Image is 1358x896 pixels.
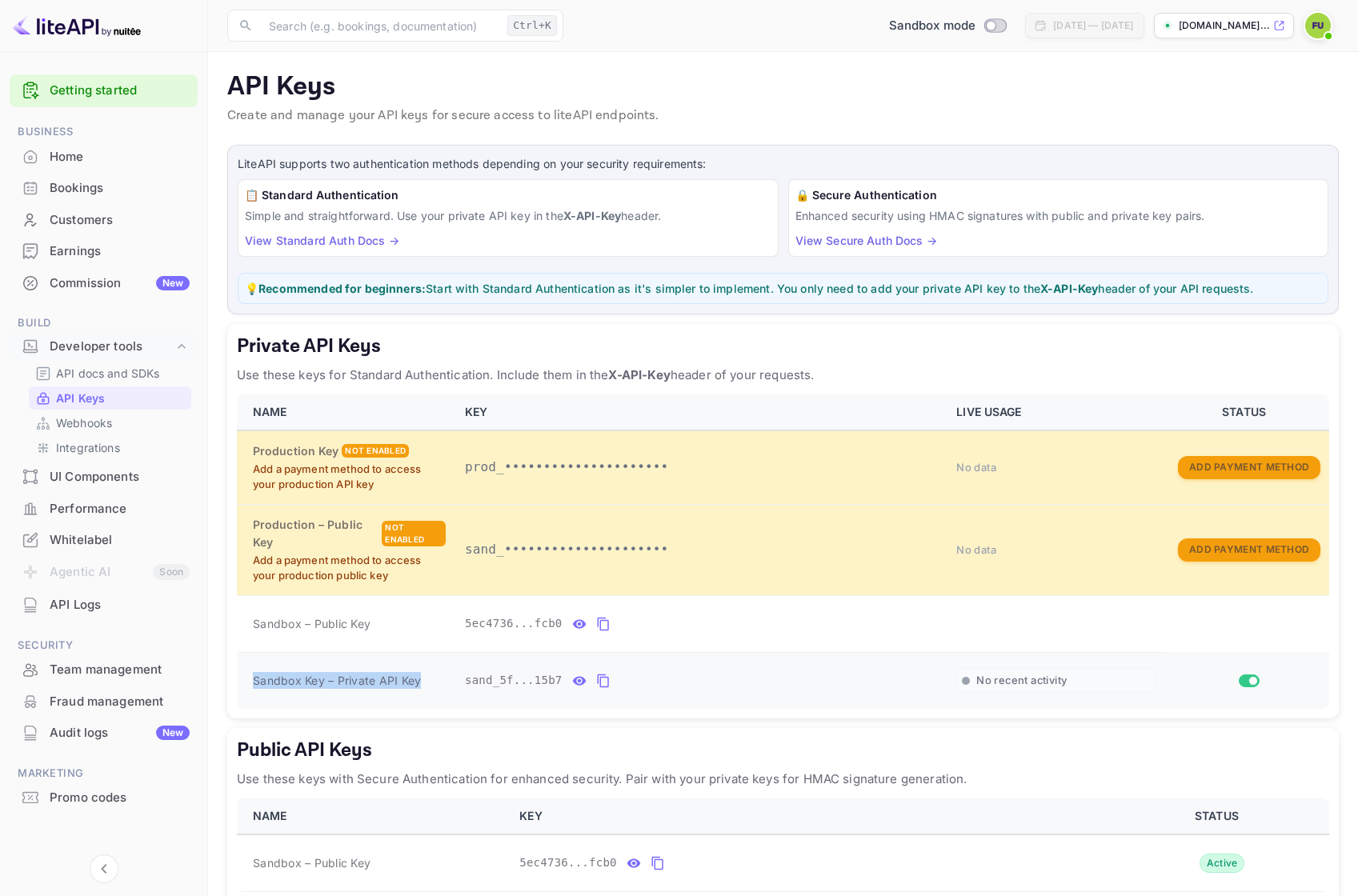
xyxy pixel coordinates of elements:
[1200,854,1245,873] div: Active
[35,439,185,456] a: Integrations
[10,686,198,718] div: Fraud management
[29,362,191,385] div: API docs and SDKs
[253,674,421,687] span: Sandbox Key – Private API Key
[10,494,198,523] a: Performance
[50,274,190,293] div: Commission
[10,173,198,202] a: Bookings
[35,365,185,382] a: API docs and SDKs
[1179,18,1270,33] p: [DOMAIN_NAME]...
[90,854,118,883] button: Collapse navigation
[238,155,1328,173] p: LiteAPI supports two authentication methods depending on your security requirements:
[227,106,1339,126] p: Create and manage your API keys for secure access to liteAPI endpoints.
[10,123,198,141] span: Business
[13,13,141,38] img: LiteAPI logo
[253,615,371,632] span: Sandbox – Public Key
[465,615,563,632] span: 5ec4736...fcb0
[1111,798,1329,834] th: STATUS
[10,142,198,171] a: Home
[253,516,379,551] h6: Production – Public Key
[795,207,1322,224] p: Enhanced security using HMAC signatures with public and private key pairs.
[510,798,1111,834] th: KEY
[237,334,1329,359] h5: Private API Keys
[10,654,198,684] a: Team management
[56,414,112,431] p: Webhooks
[35,414,185,431] a: Webhooks
[50,724,190,742] div: Audit logs
[237,770,1329,789] p: Use these keys with Secure Authentication for enhanced security. Pair with your private keys for ...
[50,148,190,166] div: Home
[245,207,771,224] p: Simple and straightforward. Use your private API key in the header.
[519,854,617,871] span: 5ec4736...fcb0
[50,338,174,356] div: Developer tools
[50,242,190,261] div: Earnings
[237,798,1329,892] table: public api keys table
[563,209,621,222] strong: X-API-Key
[956,543,996,556] span: No data
[10,314,198,332] span: Build
[795,234,937,247] a: View Secure Auth Docs →
[237,738,1329,763] h5: Public API Keys
[10,268,198,298] a: CommissionNew
[1040,282,1098,295] strong: X-API-Key
[10,142,198,173] div: Home
[1178,456,1320,479] button: Add Payment Method
[245,234,399,247] a: View Standard Auth Docs →
[10,462,198,493] div: UI Components
[56,390,105,406] p: API Keys
[156,276,190,290] div: New
[465,672,563,689] span: sand_5f...15b7
[10,236,198,267] div: Earnings
[50,468,190,486] div: UI Components
[56,365,160,382] p: API docs and SDKs
[465,458,937,477] p: prod_•••••••••••••••••••••
[253,442,338,460] h6: Production Key
[1178,459,1320,473] a: Add Payment Method
[889,17,976,35] span: Sandbox mode
[10,525,198,556] div: Whitelabel
[29,411,191,434] div: Webhooks
[10,236,198,266] a: Earnings
[976,674,1067,687] span: No recent activity
[245,280,1321,297] p: 💡 Start with Standard Authentication as it's simpler to implement. You only need to add your priv...
[10,686,198,716] a: Fraud management
[342,444,409,458] div: Not enabled
[10,718,198,749] div: Audit logsNew
[956,461,996,474] span: No data
[465,540,937,559] p: sand_•••••••••••••••••••••
[253,553,446,584] p: Add a payment method to access your production public key
[50,693,190,711] div: Fraud management
[237,394,455,430] th: NAME
[1053,18,1133,33] div: [DATE] — [DATE]
[1178,542,1320,555] a: Add Payment Method
[507,15,557,36] div: Ctrl+K
[10,765,198,782] span: Marketing
[50,179,190,198] div: Bookings
[253,854,371,871] span: Sandbox – Public Key
[10,525,198,554] a: Whitelabel
[29,436,191,459] div: Integrations
[50,661,190,679] div: Team management
[382,521,446,546] div: Not enabled
[50,596,190,614] div: API Logs
[50,211,190,230] div: Customers
[237,798,510,834] th: NAME
[795,186,1322,204] h6: 🔒 Secure Authentication
[10,654,198,686] div: Team management
[227,71,1339,103] p: API Keys
[10,637,198,654] span: Security
[50,531,190,550] div: Whitelabel
[1165,394,1329,430] th: STATUS
[1178,538,1320,562] button: Add Payment Method
[10,462,198,491] a: UI Components
[10,718,198,747] a: Audit logsNew
[10,268,198,299] div: CommissionNew
[883,17,1013,35] div: Switch to Production mode
[29,386,191,410] div: API Keys
[10,74,198,107] div: Getting started
[10,782,198,812] a: Promo codes
[10,173,198,204] div: Bookings
[50,789,190,807] div: Promo codes
[237,366,1329,385] p: Use these keys for Standard Authentication. Include them in the header of your requests.
[10,333,198,361] div: Developer tools
[50,500,190,518] div: Performance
